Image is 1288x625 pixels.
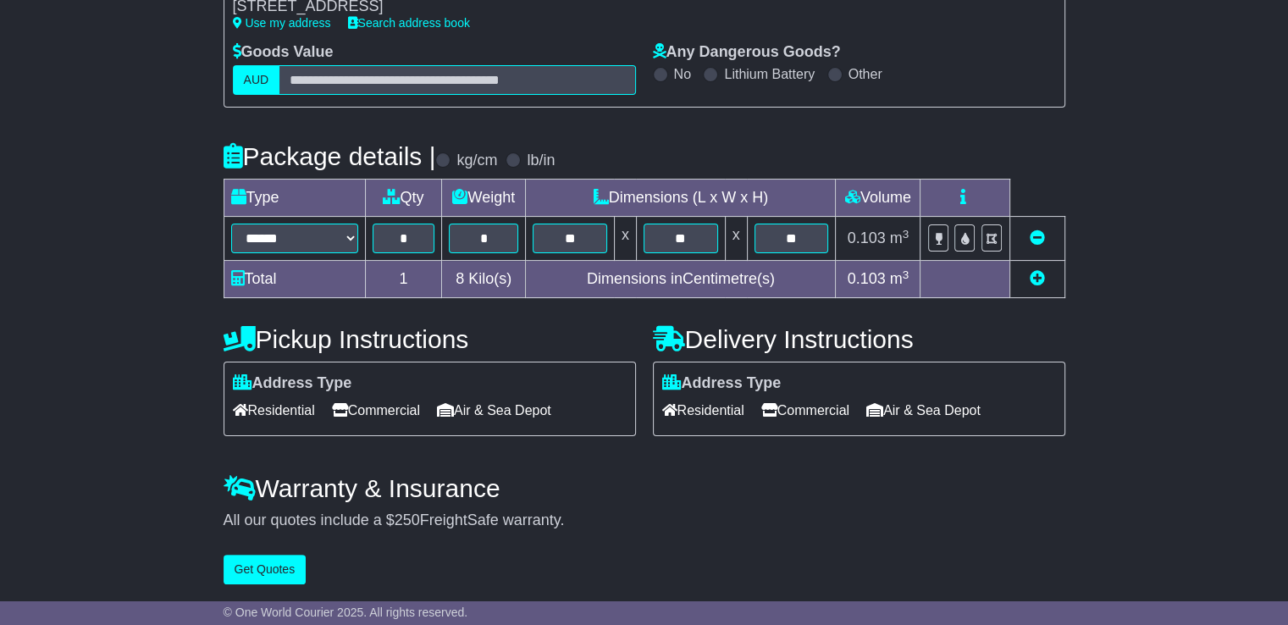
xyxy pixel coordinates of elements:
[662,374,782,393] label: Address Type
[224,325,636,353] h4: Pickup Instructions
[233,16,331,30] a: Use my address
[614,217,636,261] td: x
[224,474,1065,502] h4: Warranty & Insurance
[1030,230,1045,246] a: Remove this item
[526,180,836,217] td: Dimensions (L x W x H)
[224,555,307,584] button: Get Quotes
[456,270,464,287] span: 8
[332,397,420,423] span: Commercial
[233,397,315,423] span: Residential
[233,43,334,62] label: Goods Value
[365,180,442,217] td: Qty
[526,261,836,298] td: Dimensions in Centimetre(s)
[442,180,526,217] td: Weight
[849,66,882,82] label: Other
[866,397,981,423] span: Air & Sea Depot
[348,16,470,30] a: Search address book
[903,268,909,281] sup: 3
[442,261,526,298] td: Kilo(s)
[848,270,886,287] span: 0.103
[903,228,909,241] sup: 3
[224,606,468,619] span: © One World Courier 2025. All rights reserved.
[224,180,365,217] td: Type
[365,261,442,298] td: 1
[1030,270,1045,287] a: Add new item
[456,152,497,170] label: kg/cm
[848,230,886,246] span: 0.103
[224,512,1065,530] div: All our quotes include a $ FreightSafe warranty.
[725,217,747,261] td: x
[233,65,280,95] label: AUD
[233,374,352,393] label: Address Type
[761,397,849,423] span: Commercial
[674,66,691,82] label: No
[653,43,841,62] label: Any Dangerous Goods?
[224,142,436,170] h4: Package details |
[890,230,909,246] span: m
[836,180,920,217] td: Volume
[662,397,744,423] span: Residential
[653,325,1065,353] h4: Delivery Instructions
[890,270,909,287] span: m
[724,66,815,82] label: Lithium Battery
[395,512,420,528] span: 250
[437,397,551,423] span: Air & Sea Depot
[224,261,365,298] td: Total
[527,152,555,170] label: lb/in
